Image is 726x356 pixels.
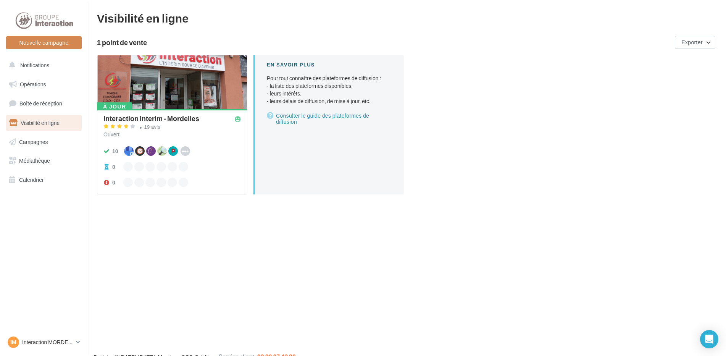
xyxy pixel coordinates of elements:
[267,82,392,90] li: - la liste des plateformes disponibles,
[700,330,718,348] div: Open Intercom Messenger
[19,157,50,164] span: Médiathèque
[20,81,46,87] span: Opérations
[97,102,132,111] div: À jour
[5,95,83,112] a: Boîte de réception
[681,39,703,45] span: Exporter
[103,123,241,132] a: 19 avis
[19,138,48,145] span: Campagnes
[19,100,62,107] span: Boîte de réception
[112,179,115,186] div: 0
[112,163,115,171] div: 0
[97,39,672,46] div: 1 point de vente
[5,76,83,92] a: Opérations
[5,153,83,169] a: Médiathèque
[267,111,392,126] a: Consulter le guide des plateformes de diffusion
[112,147,118,155] div: 10
[103,131,119,138] span: Ouvert
[19,176,44,183] span: Calendrier
[22,338,73,346] p: Interaction MORDELLES
[97,12,717,24] div: Visibilité en ligne
[267,97,392,105] li: - leurs délais de diffusion, de mise à jour, etc.
[5,172,83,188] a: Calendrier
[5,115,83,131] a: Visibilité en ligne
[6,36,82,49] button: Nouvelle campagne
[267,74,392,105] p: Pour tout connaître des plateformes de diffusion :
[5,134,83,150] a: Campagnes
[144,125,161,129] div: 19 avis
[675,36,715,49] button: Exporter
[5,57,80,73] button: Notifications
[267,61,392,68] div: En savoir plus
[6,335,82,350] a: IM Interaction MORDELLES
[267,90,392,97] li: - leurs intérêts,
[10,338,16,346] span: IM
[21,120,60,126] span: Visibilité en ligne
[103,115,199,122] div: Interaction Interim - Mordelles
[20,62,49,68] span: Notifications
